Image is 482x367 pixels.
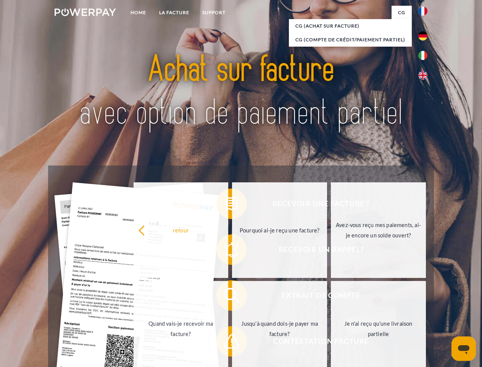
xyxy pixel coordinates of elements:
div: Je n'ai reçu qu'une livraison partielle [335,318,421,339]
iframe: Bouton de lancement de la fenêtre de messagerie [451,336,476,361]
img: de [418,31,427,41]
img: fr [418,6,427,16]
a: Support [196,6,232,19]
img: title-powerpay_fr.svg [73,37,409,146]
a: Avez-vous reçu mes paiements, ai-je encore un solde ouvert? [331,182,426,278]
a: Home [124,6,153,19]
a: CG (achat sur facture) [289,19,412,33]
a: CG [392,6,412,19]
img: it [418,51,427,60]
div: Avez-vous reçu mes paiements, ai-je encore un solde ouvert? [335,220,421,240]
a: LA FACTURE [153,6,196,19]
img: logo-powerpay-white.svg [55,8,116,16]
div: Pourquoi ai-je reçu une facture? [237,225,322,235]
div: Quand vais-je recevoir ma facture? [138,318,224,339]
div: retour [138,225,224,235]
a: CG (Compte de crédit/paiement partiel) [289,33,412,47]
img: en [418,71,427,80]
div: Jusqu'à quand dois-je payer ma facture? [237,318,322,339]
